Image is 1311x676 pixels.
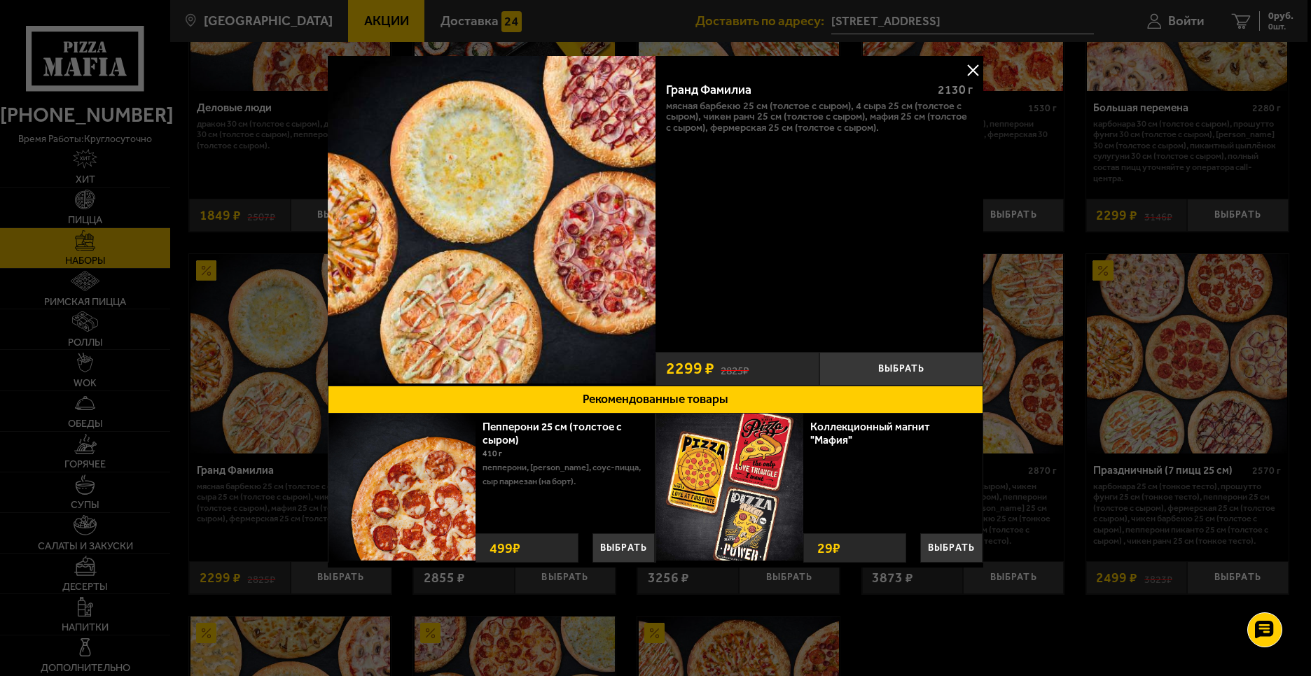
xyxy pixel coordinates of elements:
span: 410 г [483,449,502,458]
a: Коллекционный магнит "Мафия" [810,420,930,446]
p: пепперони, [PERSON_NAME], соус-пицца, сыр пармезан (на борт). [483,460,644,488]
div: Гранд Фамилиа [666,83,927,97]
a: Пепперони 25 см (толстое с сыром) [483,420,622,446]
button: Рекомендованные товары [328,386,983,414]
span: 2299 ₽ [666,360,714,376]
strong: 29 ₽ [814,534,844,562]
a: Гранд Фамилиа [328,56,655,386]
button: Выбрать [819,352,983,386]
p: Мясная Барбекю 25 см (толстое с сыром), 4 сыра 25 см (толстое с сыром), Чикен Ранч 25 см (толстое... [666,101,973,134]
button: Выбрать [920,533,983,563]
img: Гранд Фамилиа [328,56,655,383]
s: 2825 ₽ [721,362,749,376]
button: Выбрать [592,533,655,563]
span: 2130 г [938,83,973,97]
strong: 499 ₽ [486,534,524,562]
